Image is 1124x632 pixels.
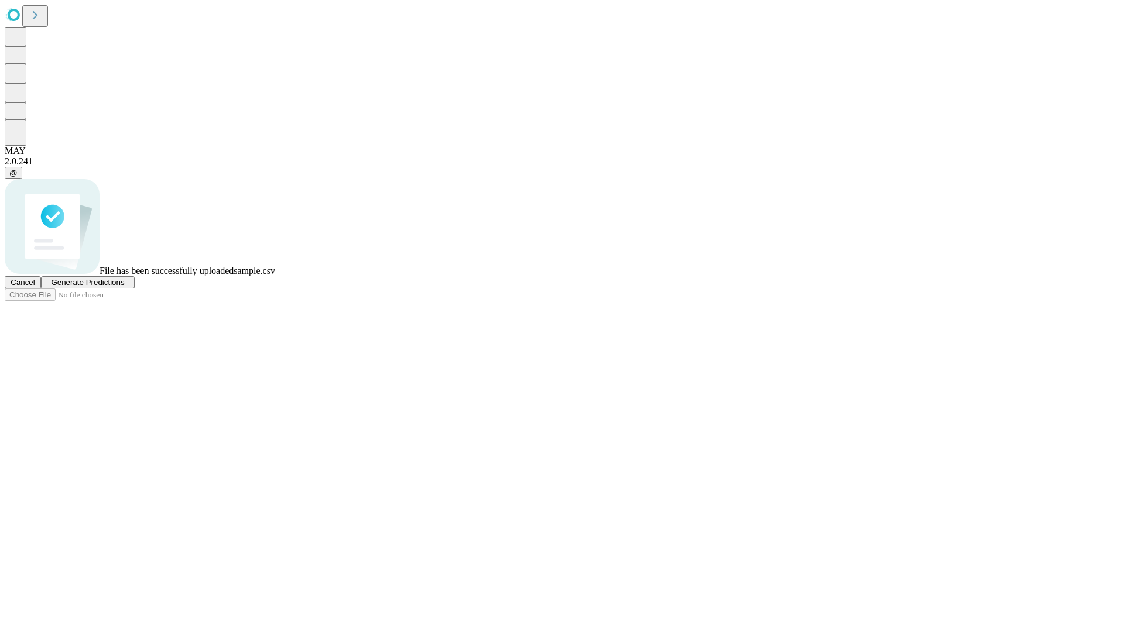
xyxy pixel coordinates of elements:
span: Generate Predictions [51,278,124,287]
button: Generate Predictions [41,276,135,288]
span: File has been successfully uploaded [100,266,234,276]
button: @ [5,167,22,179]
div: 2.0.241 [5,156,1119,167]
span: sample.csv [234,266,275,276]
div: MAY [5,146,1119,156]
span: Cancel [11,278,35,287]
button: Cancel [5,276,41,288]
span: @ [9,169,18,177]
